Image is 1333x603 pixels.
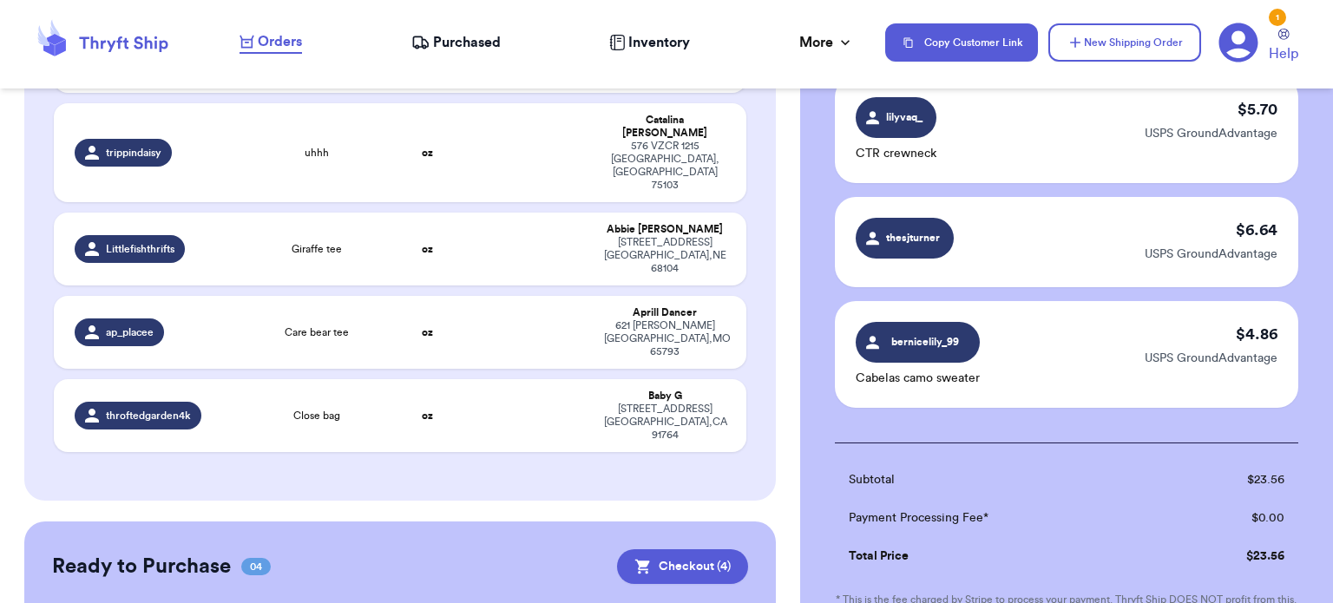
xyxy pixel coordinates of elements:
div: Abbie [PERSON_NAME] [604,223,726,236]
div: 1 [1269,9,1286,26]
div: Baby G [604,390,726,403]
p: $ 5.70 [1238,97,1277,121]
div: Catalina [PERSON_NAME] [604,114,726,140]
div: 576 VZCR 1215 [GEOGRAPHIC_DATA] , [GEOGRAPHIC_DATA] 75103 [604,140,726,192]
div: 621 [PERSON_NAME] [GEOGRAPHIC_DATA] , MO 65793 [604,319,726,358]
td: Subtotal [835,461,1167,499]
td: Payment Processing Fee* [835,499,1167,537]
span: ap_placee [106,325,154,339]
span: throftedgarden4k [106,409,191,423]
strong: oz [422,327,433,338]
span: 04 [241,558,271,575]
p: $ 6.64 [1236,218,1277,242]
span: Littlefishthrifts [106,242,174,256]
strong: oz [422,410,433,421]
button: Copy Customer Link [885,23,1038,62]
a: 1 [1218,23,1258,62]
p: USPS GroundAdvantage [1145,246,1277,263]
strong: oz [422,244,433,254]
span: uhhh [305,146,329,160]
p: $ 4.86 [1236,322,1277,346]
p: USPS GroundAdvantage [1145,125,1277,142]
span: lilyvaq_ [883,109,926,125]
div: [STREET_ADDRESS] [GEOGRAPHIC_DATA] , CA 91764 [604,403,726,442]
button: New Shipping Order [1048,23,1201,62]
td: $ 23.56 [1167,537,1298,575]
button: Checkout (4) [617,549,748,584]
span: trippindaisy [106,146,161,160]
div: [STREET_ADDRESS] [GEOGRAPHIC_DATA] , NE 68104 [604,236,726,275]
p: Cabelas camo sweater [856,370,980,387]
span: thesjturner [884,230,942,246]
div: More [799,32,854,53]
span: bernicelily_99 [887,334,964,350]
span: Inventory [628,32,690,53]
span: Help [1269,43,1298,64]
a: Orders [240,31,302,54]
a: Inventory [609,32,690,53]
p: CTR crewneck [856,145,936,162]
span: Giraffe tee [292,242,342,256]
td: $ 0.00 [1167,499,1298,537]
h2: Ready to Purchase [52,553,231,580]
a: Help [1269,29,1298,64]
td: Total Price [835,537,1167,575]
p: USPS GroundAdvantage [1145,350,1277,367]
span: Orders [258,31,302,52]
a: Purchased [411,32,501,53]
span: Purchased [433,32,501,53]
div: Aprill Dancer [604,306,726,319]
strong: oz [422,147,433,158]
span: Care bear tee [285,325,349,339]
span: Close bag [293,409,340,423]
td: $ 23.56 [1167,461,1298,499]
